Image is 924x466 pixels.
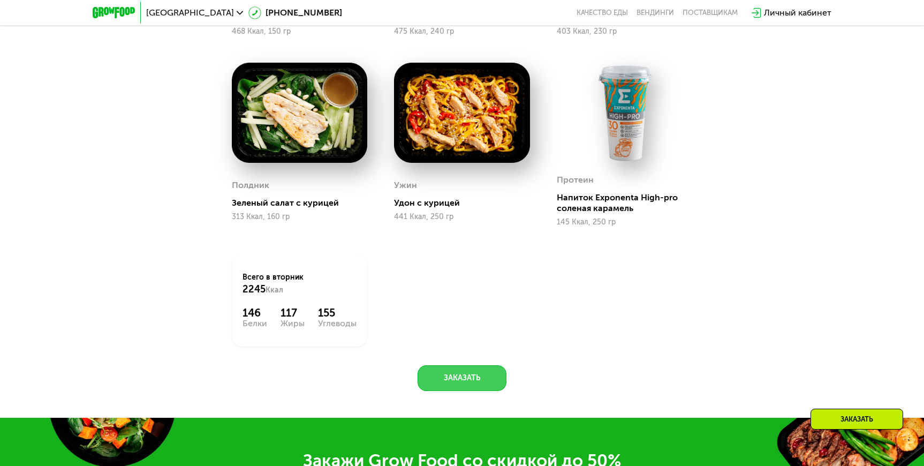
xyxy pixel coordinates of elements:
[232,177,269,193] div: Полдник
[557,192,701,214] div: Напиток Exponenta High-pro соленая карамель
[557,172,594,188] div: Протеин
[266,285,283,295] span: Ккал
[557,27,692,36] div: 403 Ккал, 230 гр
[394,198,538,208] div: Удон с курицей
[683,9,738,17] div: поставщикам
[418,365,506,391] button: Заказать
[232,198,376,208] div: Зеленый салат с курицей
[557,218,692,227] div: 145 Ккал, 250 гр
[637,9,674,17] a: Вендинги
[243,306,267,319] div: 146
[281,306,305,319] div: 117
[318,306,357,319] div: 155
[764,6,831,19] div: Личный кабинет
[243,319,267,328] div: Белки
[281,319,305,328] div: Жиры
[577,9,628,17] a: Качество еды
[232,213,367,221] div: 313 Ккал, 160 гр
[243,283,266,295] span: 2245
[394,213,529,221] div: 441 Ккал, 250 гр
[811,409,903,430] div: Заказать
[248,6,342,19] a: [PHONE_NUMBER]
[394,177,417,193] div: Ужин
[243,272,357,296] div: Всего в вторник
[394,27,529,36] div: 475 Ккал, 240 гр
[232,27,367,36] div: 468 Ккал, 150 гр
[146,9,234,17] span: [GEOGRAPHIC_DATA]
[318,319,357,328] div: Углеводы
